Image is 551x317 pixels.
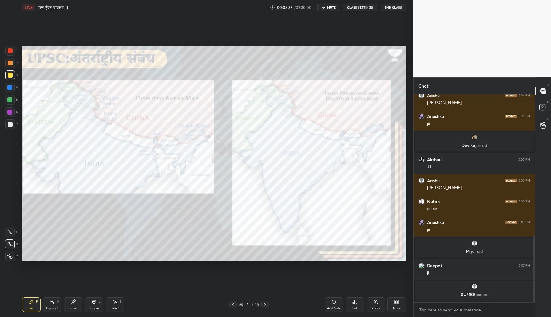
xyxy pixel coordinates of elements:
img: d8a347fefb40495c8886c9b804ae19b7.jpg [418,157,425,163]
div: 6 [5,107,18,117]
img: 5e2f16f2e37544b5a47a4d2cf7396319.jpg [471,134,478,140]
div: C [5,227,18,237]
div: Highlight [46,307,59,310]
div: 5:04 PM [518,94,530,97]
button: End Class [381,4,406,11]
img: iconic-dark.1390631f.png [505,94,517,97]
img: 3 [418,263,425,269]
div: jii [427,121,530,127]
div: 5 [5,95,18,105]
h6: Anushka [427,114,444,119]
div: [PERSON_NAME] [427,100,530,106]
div: H [57,300,59,303]
img: b76b12fd5e664b44a8b358efbe49336e.jpg [418,219,425,225]
p: T [547,82,549,87]
div: Shapes [89,307,99,310]
h6: Nutan [427,199,440,204]
div: 5:04 PM [518,115,530,118]
h6: Aashu [427,178,440,183]
img: iconic-dark.1390631f.png [505,221,517,224]
div: LIVE [22,4,35,11]
div: 2 [5,58,18,68]
h6: Aashu [427,93,440,98]
div: Select [111,307,120,310]
div: Poll [352,307,357,310]
div: ok sir [427,206,530,212]
img: 86f8158428ef4076ad98ea9240575265.jpg [418,198,425,205]
div: Eraser [69,307,78,310]
img: iconic-dark.1390631f.png [505,115,517,118]
h6: Akshuu [427,157,442,162]
div: 5:06 PM [518,200,530,203]
button: CLASS SETTINGS [343,4,377,11]
div: L [99,300,101,303]
div: / [252,303,253,307]
h6: Deepak [427,263,443,268]
span: joined [476,292,488,297]
div: Zoom [372,307,380,310]
img: default.png [471,284,478,290]
p: D [547,100,549,104]
p: Chat [414,78,433,94]
div: 4 [5,83,18,92]
img: default.png [471,240,478,246]
div: 1 [5,46,18,56]
div: 7 [5,119,18,129]
div: More [393,307,401,310]
div: S [120,300,121,303]
p: SUMEE [419,292,530,297]
div: [PERSON_NAME] [427,185,530,191]
span: joined [475,142,487,148]
div: Jii [427,164,530,170]
div: 3 [244,303,250,307]
div: Z [5,252,18,261]
div: 5:06 PM [518,179,530,182]
div: 5:07 PM [519,221,530,224]
p: Mr [419,249,530,254]
button: mute [317,4,339,11]
img: default.png [418,92,425,99]
img: b76b12fd5e664b44a8b358efbe49336e.jpg [418,113,425,119]
div: ji [427,270,530,276]
span: joined [471,248,483,254]
div: jii [427,227,530,233]
div: 5:07 PM [519,264,530,268]
p: G [547,117,549,121]
h6: Anushka [427,220,444,225]
div: grid [414,94,535,302]
span: mute [327,5,336,10]
div: 38 [255,302,259,307]
div: Add Slide [327,307,341,310]
div: 5:05 PM [518,158,530,162]
img: iconic-dark.1390631f.png [505,200,517,203]
img: default.png [418,178,425,184]
div: X [5,239,18,249]
div: 3 [5,70,18,80]
div: P [36,300,38,303]
h4: एक्ट ईस्ट पॉलिसी -1 [38,5,68,10]
p: Devika [419,143,530,148]
img: iconic-dark.1390631f.png [505,179,517,182]
div: Pen [29,307,34,310]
